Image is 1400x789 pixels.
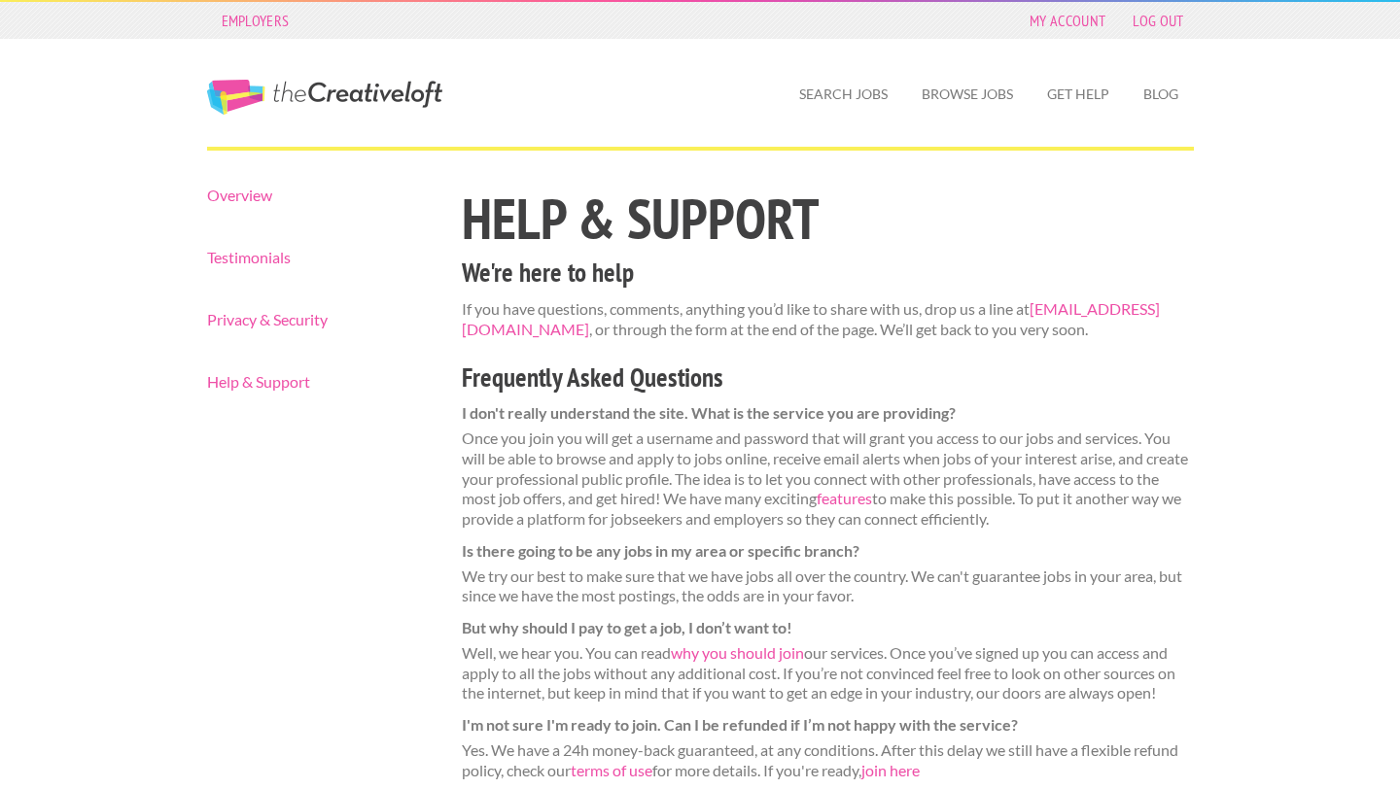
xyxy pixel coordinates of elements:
[462,360,1194,396] h3: Frequently Asked Questions
[1128,72,1194,117] a: Blog
[207,374,429,390] a: Help & Support
[462,255,1194,292] h3: We're here to help
[462,740,1194,781] dd: Yes. We have a 24h money-back guaranteed, at any conditions. After this delay we still have a fle...
[1032,72,1125,117] a: Get Help
[462,299,1194,340] p: If you have questions, comments, anything you’d like to share with us, drop us a line at , or thr...
[671,643,804,662] a: why you should join
[212,7,299,34] a: Employers
[462,299,1160,338] a: [EMAIL_ADDRESS][DOMAIN_NAME]
[462,541,1194,562] dt: Is there going to be any jobs in my area or specific branch?
[207,80,442,115] a: The Creative Loft
[1020,7,1115,34] a: My Account
[462,566,1194,607] dd: We try our best to make sure that we have jobs all over the country. We can't guarantee jobs in y...
[817,489,872,507] a: features
[462,715,1194,736] dt: I'm not sure I'm ready to join. Can I be refunded if I’m not happy with the service?
[462,190,1194,247] h1: Help & Support
[462,429,1194,530] dd: Once you join you will get a username and password that will grant you access to our jobs and ser...
[1123,7,1193,34] a: Log Out
[571,761,652,779] a: terms of use
[462,618,1194,638] dt: But why should I pay to get a job, I don’t want to!
[462,643,1194,703] dd: Well, we hear you. You can read our services. Once you’ve signed up you can access and apply to a...
[861,761,920,779] a: join here
[784,72,903,117] a: Search Jobs
[207,312,429,327] a: Privacy & Security
[462,403,1194,424] dt: I don't really understand the site. What is the service you are providing?
[906,72,1029,117] a: Browse Jobs
[207,250,429,265] a: Testimonials
[207,188,429,203] a: Overview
